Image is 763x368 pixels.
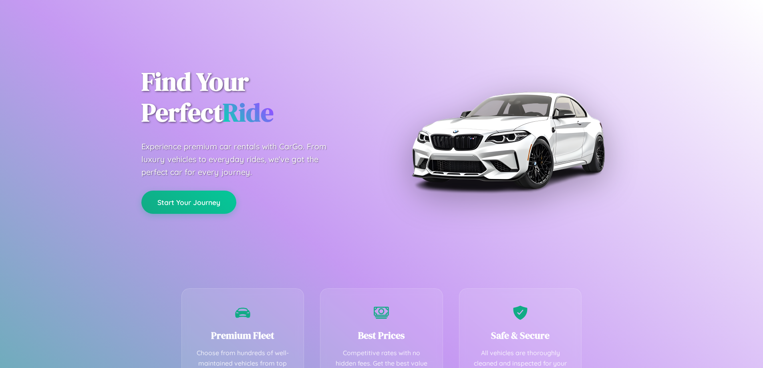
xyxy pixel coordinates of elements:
[141,191,236,214] button: Start Your Journey
[408,40,608,240] img: Premium BMW car rental vehicle
[332,329,431,342] h3: Best Prices
[223,95,274,130] span: Ride
[194,329,292,342] h3: Premium Fleet
[471,329,570,342] h3: Safe & Secure
[141,140,342,179] p: Experience premium car rentals with CarGo. From luxury vehicles to everyday rides, we've got the ...
[141,66,370,128] h1: Find Your Perfect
